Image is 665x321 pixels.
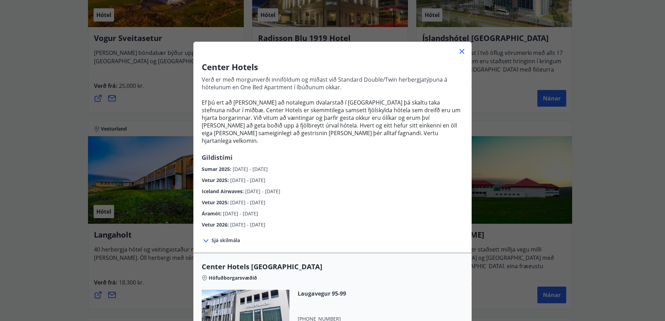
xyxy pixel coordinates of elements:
p: Verð er með morgunverði inniföldum og miðast við Standard Double/Twin herbergjatýpuna á hótelunum... [202,76,463,91]
span: Gildistími [202,153,233,162]
span: Ef þú ert að [PERSON_NAME] að notalegum dvalarstað í [GEOGRAPHIC_DATA] þá skaltu taka stefnuna ni... [202,99,460,145]
span: [DATE] - [DATE] [223,210,258,217]
span: [DATE] - [DATE] [233,166,268,172]
span: [DATE] - [DATE] [245,188,280,195]
span: Vetur 2025 : [202,177,230,183]
span: [DATE] - [DATE] [230,221,265,228]
h3: Center Hotels [202,61,463,73]
span: Vetur 2025 : [202,199,230,206]
span: Laugavegur 95-99 [298,290,379,297]
span: Center Hotels [GEOGRAPHIC_DATA] [202,262,463,272]
span: Sjá skilmála [211,237,240,244]
span: [DATE] - [DATE] [230,199,265,206]
span: Iceland Airwaves : [202,188,245,195]
span: Vetur 2026 : [202,221,230,228]
span: [DATE] - [DATE] [230,177,265,183]
span: Sumar 2025 : [202,166,233,172]
span: Áramót : [202,210,223,217]
span: Höfuðborgarsvæðið [209,274,257,281]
